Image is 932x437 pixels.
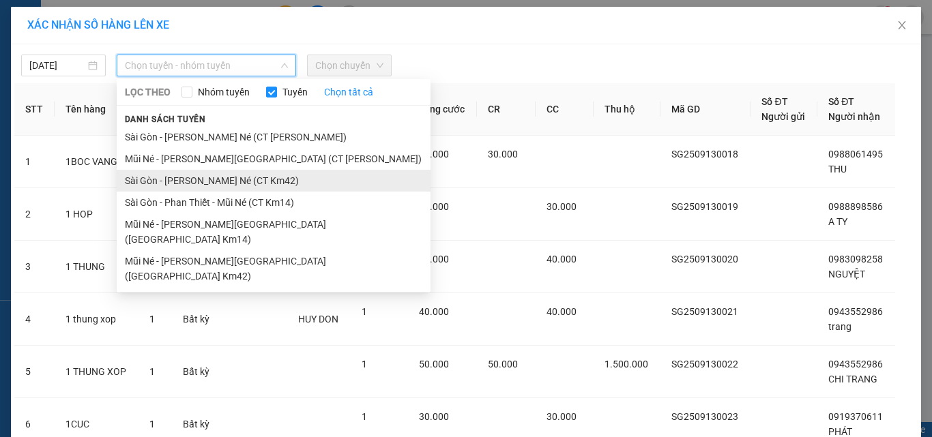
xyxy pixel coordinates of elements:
span: 1.500.000 [605,359,648,370]
td: Bất kỳ [172,346,221,398]
span: 50.000 [419,359,449,370]
li: Sài Gòn - [PERSON_NAME] Né (CT Km42) [117,170,431,192]
span: SG2509130021 [671,306,738,317]
td: 3 [14,241,55,293]
td: 4 [14,293,55,346]
span: 50.000 [488,359,518,370]
span: SG2509130018 [671,149,738,160]
span: 0983098258 [828,254,883,265]
span: 0988898586 [828,201,883,212]
span: 1 [149,366,155,377]
li: Mũi Né - [PERSON_NAME][GEOGRAPHIC_DATA] (CT [PERSON_NAME]) [117,148,431,170]
li: Mũi Né - [PERSON_NAME][GEOGRAPHIC_DATA] ([GEOGRAPHIC_DATA] Km42) [117,250,431,287]
a: Chọn tất cả [324,85,373,100]
span: SG2509130019 [671,201,738,212]
span: SG2509130022 [671,359,738,370]
span: down [280,61,289,70]
span: 1 [149,314,155,325]
span: 40.000 [419,254,449,265]
li: Mũi Né - [PERSON_NAME][GEOGRAPHIC_DATA] ([GEOGRAPHIC_DATA] Km14) [117,213,431,250]
span: XÁC NHẬN SỐ HÀNG LÊN XE [27,18,169,31]
span: 40.000 [419,306,449,317]
span: Nhóm tuyến [192,85,255,100]
span: A TY [828,216,847,227]
span: SG2509130023 [671,411,738,422]
td: 1 [14,136,55,188]
span: Người gửi [761,111,805,122]
span: close [897,20,907,31]
td: 1 THUNG XOP [55,346,139,398]
span: 40.000 [547,306,577,317]
button: Close [883,7,921,45]
th: Mã GD [660,83,751,136]
input: 13/09/2025 [29,58,85,73]
span: 30.000 [419,149,449,160]
span: HUY DON [298,314,338,325]
span: 1 [362,411,367,422]
th: Tên hàng [55,83,139,136]
span: Chọn chuyến [315,55,383,76]
span: 0988061495 [828,149,883,160]
span: 0943552986 [828,306,883,317]
span: Chọn tuyến - nhóm tuyến [125,55,288,76]
td: Bất kỳ [172,293,221,346]
span: Tuyến [277,85,313,100]
li: Sài Gòn - Phan Thiết - Mũi Né (CT Km14) [117,192,431,213]
td: 1BOC VANG [55,136,139,188]
span: PHÁT [828,426,852,437]
span: 1 [362,306,367,317]
span: THU [828,164,847,175]
th: STT [14,83,55,136]
th: CR [477,83,536,136]
th: Thu hộ [594,83,660,136]
li: Sài Gòn - [PERSON_NAME] Né (CT [PERSON_NAME]) [117,126,431,148]
td: 5 [14,346,55,398]
span: 1 [149,419,155,430]
td: 1 HOP [55,188,139,241]
span: Số ĐT [761,96,787,107]
span: 40.000 [547,254,577,265]
span: Người nhận [828,111,880,122]
span: 0919370611 [828,411,883,422]
td: 1 THUNG [55,241,139,293]
span: Số ĐT [828,96,854,107]
span: 30.000 [419,411,449,422]
td: 1 thung xop [55,293,139,346]
span: 1 [362,359,367,370]
span: SG2509130020 [671,254,738,265]
span: trang [828,321,851,332]
span: 30.000 [419,201,449,212]
span: CHI TRANG [828,374,877,385]
span: 0943552986 [828,359,883,370]
span: NGUYỆT [828,269,865,280]
span: 30.000 [547,411,577,422]
td: 2 [14,188,55,241]
span: 30.000 [547,201,577,212]
th: Tổng cước [408,83,477,136]
th: CC [536,83,594,136]
span: LỌC THEO [125,85,171,100]
span: 30.000 [488,149,518,160]
span: Danh sách tuyến [117,113,214,125]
